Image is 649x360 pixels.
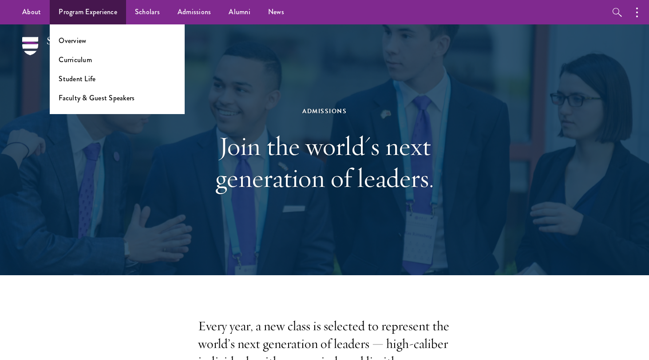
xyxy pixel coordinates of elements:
img: Schwarzman Scholars [22,37,115,68]
a: Curriculum [59,55,92,65]
a: Faculty & Guest Speakers [59,93,135,103]
h1: Join the world's next generation of leaders. [171,130,478,194]
div: Admissions [171,106,478,117]
a: Student Life [59,74,95,84]
a: Overview [59,36,86,46]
